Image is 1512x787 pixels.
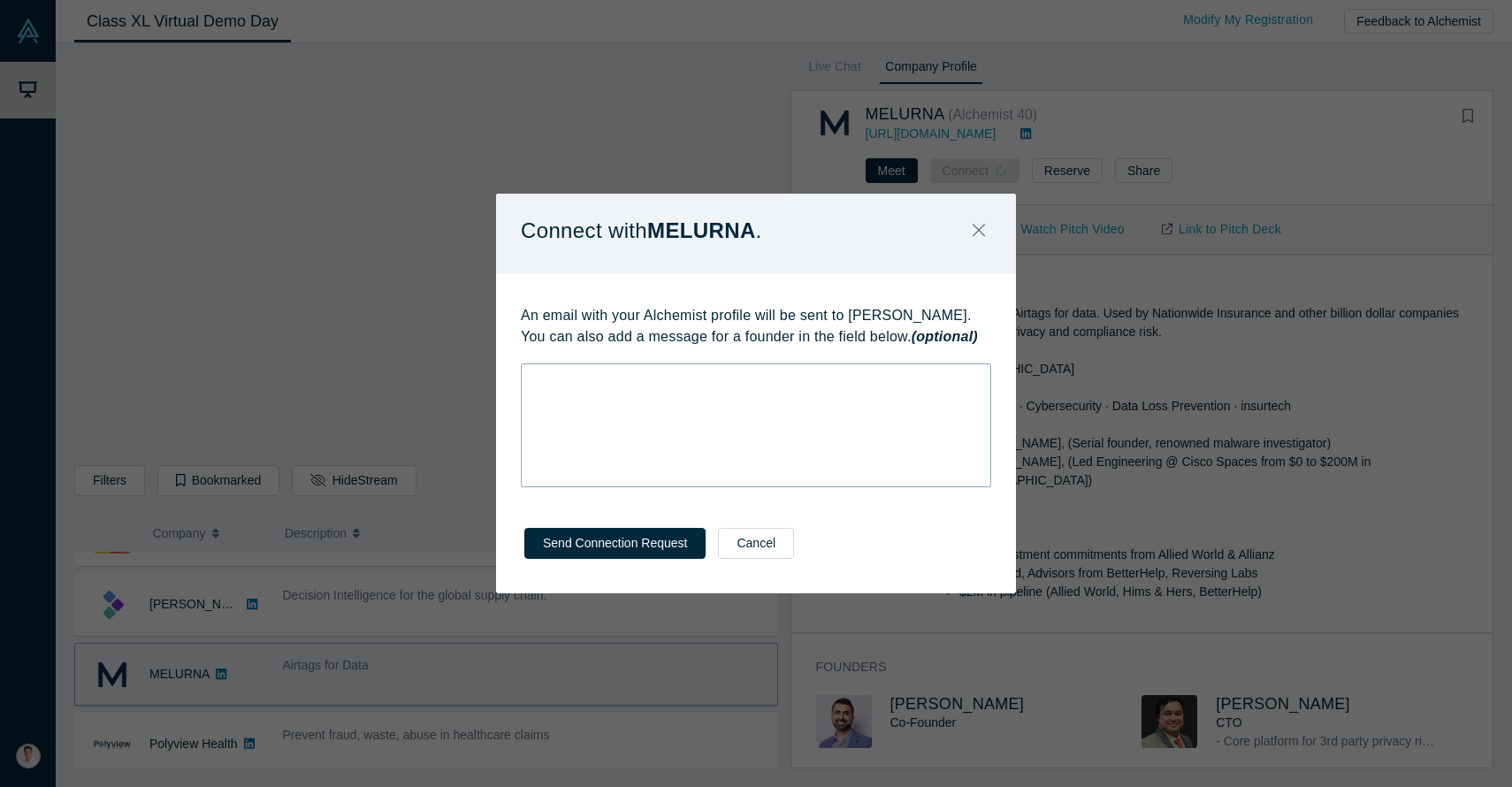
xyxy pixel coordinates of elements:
div: rdw-wrapper [521,363,991,487]
button: Cancel [718,528,794,559]
button: Send Connection Request [524,528,706,559]
strong: MELURNA [647,218,756,242]
button: Close [960,212,997,250]
div: rdw-editor [533,370,980,388]
strong: (optional) [912,329,978,344]
p: An email with your Alchemist profile will be sent to [PERSON_NAME]. You can also add a message fo... [521,305,991,348]
p: Connect with . [521,212,762,249]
